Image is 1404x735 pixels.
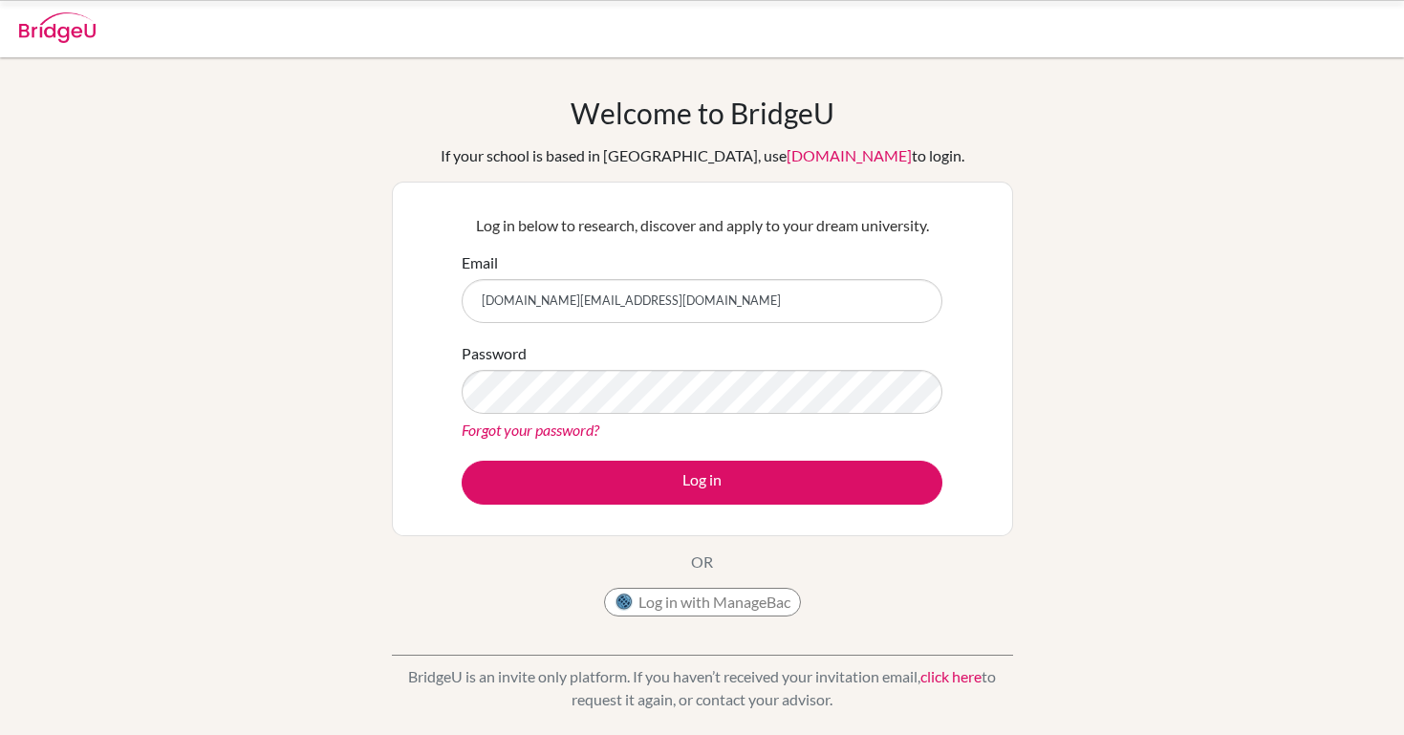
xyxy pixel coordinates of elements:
[571,96,834,130] h1: Welcome to BridgeU
[392,665,1013,711] p: BridgeU is an invite only platform. If you haven’t received your invitation email, to request it ...
[691,551,713,573] p: OR
[441,144,964,167] div: If your school is based in [GEOGRAPHIC_DATA], use to login.
[462,342,527,365] label: Password
[787,146,912,164] a: [DOMAIN_NAME]
[462,461,942,505] button: Log in
[604,588,801,616] button: Log in with ManageBac
[462,251,498,274] label: Email
[462,421,599,439] a: Forgot your password?
[462,214,942,237] p: Log in below to research, discover and apply to your dream university.
[19,12,96,43] img: Bridge-U
[920,667,982,685] a: click here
